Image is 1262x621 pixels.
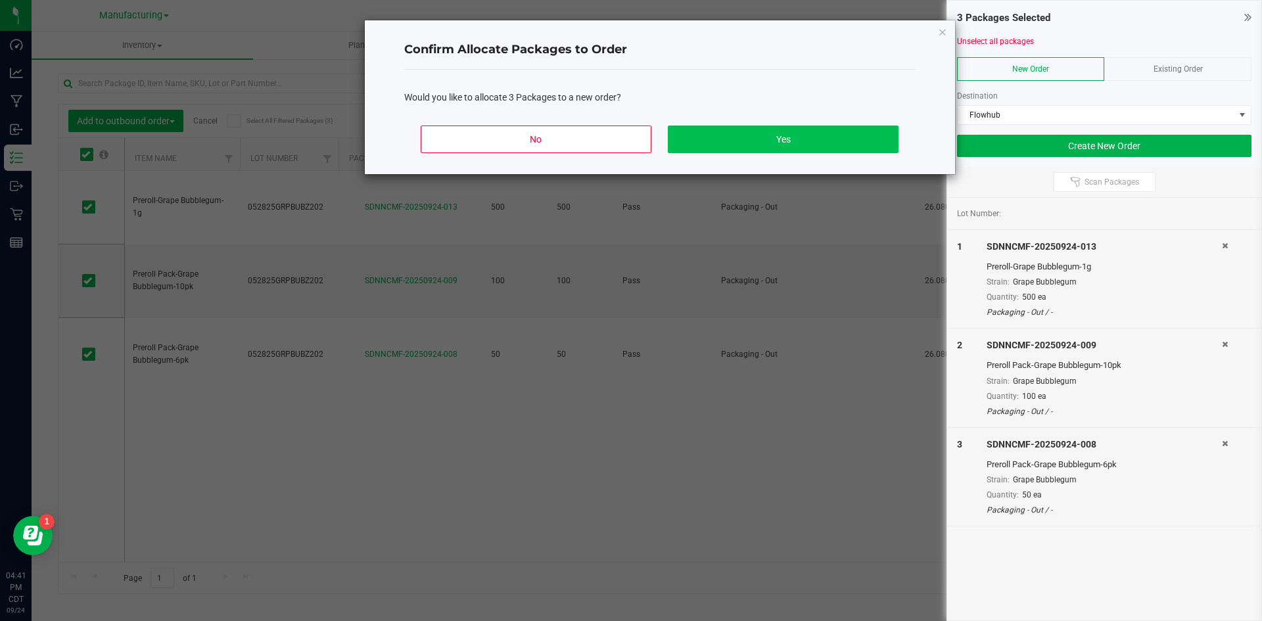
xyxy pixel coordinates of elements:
[938,24,947,39] button: Close
[421,126,651,153] button: No
[668,126,898,153] button: Yes
[404,91,916,104] div: Would you like to allocate 3 Packages to a new order?
[404,41,916,58] h4: Confirm Allocate Packages to Order
[13,516,53,555] iframe: Resource center
[39,514,55,530] iframe: Resource center unread badge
